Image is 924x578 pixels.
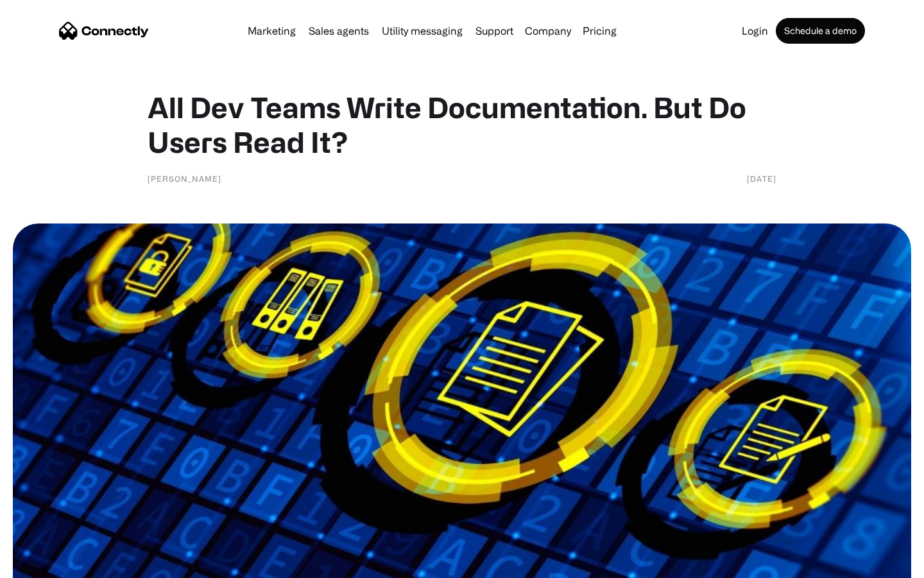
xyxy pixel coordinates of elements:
[304,26,374,36] a: Sales agents
[13,556,77,574] aside: Language selected: English
[148,172,221,185] div: [PERSON_NAME]
[470,26,518,36] a: Support
[26,556,77,574] ul: Language list
[525,22,571,40] div: Company
[776,18,865,44] a: Schedule a demo
[243,26,301,36] a: Marketing
[148,90,776,159] h1: All Dev Teams Write Documentation. But Do Users Read It?
[737,26,773,36] a: Login
[577,26,622,36] a: Pricing
[377,26,468,36] a: Utility messaging
[747,172,776,185] div: [DATE]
